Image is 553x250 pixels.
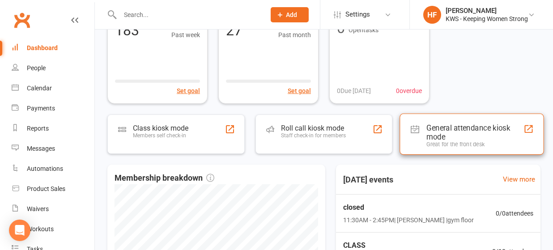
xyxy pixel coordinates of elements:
[27,125,49,132] div: Reports
[396,86,422,96] span: 0 overdue
[27,64,46,72] div: People
[446,7,528,15] div: [PERSON_NAME]
[27,225,54,233] div: Workouts
[117,8,259,21] input: Search...
[423,6,441,24] div: HF
[503,174,535,185] a: View more
[27,85,52,92] div: Calendar
[337,86,371,96] span: 0 Due [DATE]
[12,199,94,219] a: Waivers
[281,124,346,132] div: Roll call kiosk mode
[226,23,242,38] div: 27
[12,119,94,139] a: Reports
[427,141,524,148] div: Great for the front desk
[278,30,311,40] span: Past month
[27,44,58,51] div: Dashboard
[133,124,188,132] div: Class kiosk mode
[177,86,200,96] button: Set goal
[12,179,94,199] a: Product Sales
[12,159,94,179] a: Automations
[281,132,346,139] div: Staff check-in for members
[115,23,139,38] div: 183
[427,123,524,141] div: General attendance kiosk mode
[115,172,214,185] span: Membership breakdown
[337,21,345,35] div: 0
[12,78,94,98] a: Calendar
[286,11,298,18] span: Add
[271,7,309,22] button: Add
[343,202,474,213] span: closed
[27,185,65,192] div: Product Sales
[12,58,94,78] a: People
[288,86,311,96] button: Set goal
[11,9,33,31] a: Clubworx
[27,105,55,112] div: Payments
[133,132,188,139] div: Members self check-in
[12,98,94,119] a: Payments
[12,139,94,159] a: Messages
[27,145,55,152] div: Messages
[171,30,200,40] span: Past week
[345,4,370,25] span: Settings
[12,219,94,239] a: Workouts
[9,220,30,241] div: Open Intercom Messenger
[27,205,49,212] div: Waivers
[343,215,474,225] span: 11:30AM - 2:45PM | [PERSON_NAME] | gym floor
[336,172,400,188] h3: [DATE] events
[349,26,379,34] span: Open tasks
[27,165,63,172] div: Automations
[496,208,533,218] span: 0 / 0 attendees
[12,38,94,58] a: Dashboard
[446,15,528,23] div: KWS - Keeping Women Strong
